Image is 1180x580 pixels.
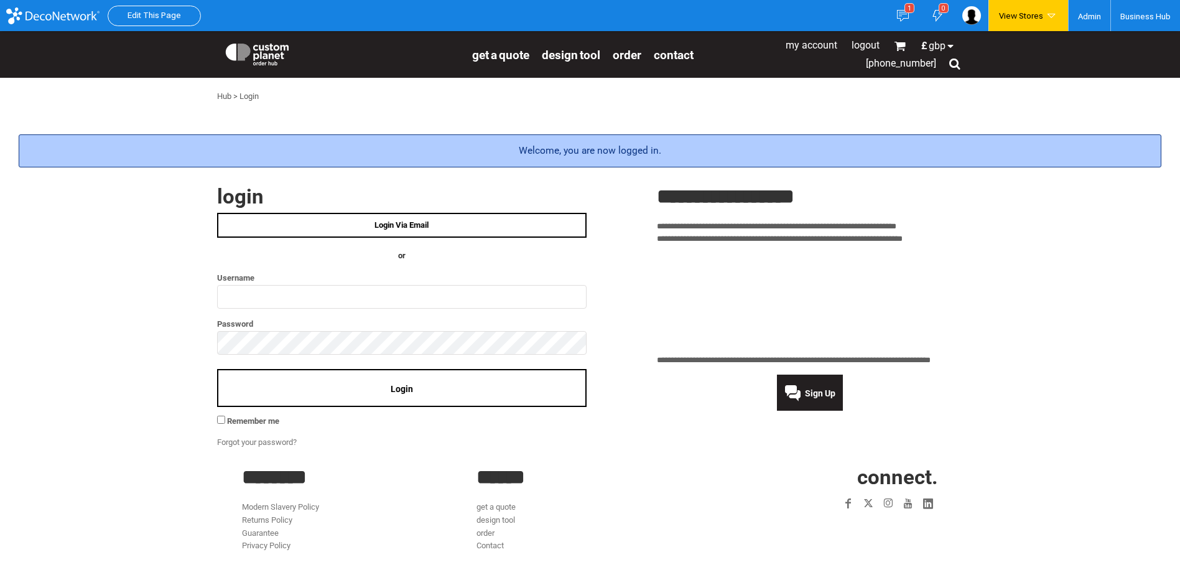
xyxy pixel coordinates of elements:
h2: Login [217,186,587,207]
a: get a quote [472,47,529,62]
a: design tool [542,47,600,62]
a: Privacy Policy [242,541,290,550]
a: Hub [217,91,231,101]
a: Guarantee [242,528,279,538]
label: Username [217,271,587,285]
a: Login Via Email [217,213,587,238]
span: GBP [929,41,945,51]
div: > [233,90,238,103]
span: Login [391,384,413,394]
div: 0 [939,3,949,13]
a: Returns Policy [242,515,292,525]
div: 1 [904,3,914,13]
a: My Account [786,39,837,51]
span: Sign Up [805,388,835,398]
a: design tool [476,515,515,525]
span: design tool [542,48,600,62]
span: [PHONE_NUMBER] [866,57,936,69]
iframe: Customer reviews powered by Trustpilot [657,253,964,347]
span: £ [921,41,929,51]
img: Custom Planet [223,40,291,65]
span: order [613,48,641,62]
iframe: Customer reviews powered by Trustpilot [766,521,938,536]
a: order [476,528,495,538]
input: Remember me [217,416,225,424]
a: Contact [654,47,694,62]
span: get a quote [472,48,529,62]
h2: CONNECT. [711,467,938,487]
span: Login Via Email [374,220,429,230]
a: Edit This Page [128,11,181,20]
a: Contact [476,541,504,550]
a: get a quote [476,502,516,512]
div: Welcome, you are now logged in. [19,134,1161,167]
div: Login [239,90,259,103]
a: Custom Planet [217,34,466,72]
span: Contact [654,48,694,62]
h4: OR [217,250,587,263]
a: Forgot your password? [217,437,297,447]
a: Modern Slavery Policy [242,502,319,512]
span: Remember me [227,416,279,426]
a: Logout [852,39,880,51]
label: Password [217,317,587,331]
a: order [613,47,641,62]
